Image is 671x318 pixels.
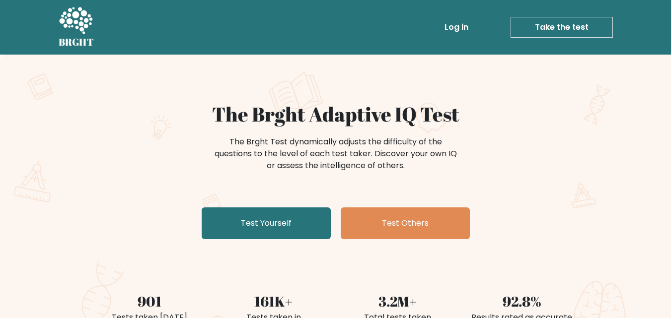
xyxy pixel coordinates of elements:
[341,207,470,239] a: Test Others
[511,17,613,38] a: Take the test
[59,4,94,51] a: BRGHT
[466,291,578,312] div: 92.8%
[93,102,578,126] h1: The Brght Adaptive IQ Test
[202,207,331,239] a: Test Yourself
[212,136,460,172] div: The Brght Test dynamically adjusts the difficulty of the questions to the level of each test take...
[218,291,330,312] div: 161K+
[93,291,206,312] div: 901
[441,17,472,37] a: Log in
[59,36,94,48] h5: BRGHT
[342,291,454,312] div: 3.2M+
